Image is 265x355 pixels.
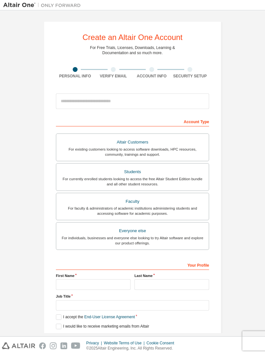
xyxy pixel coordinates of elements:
[104,340,146,346] div: Website Terms of Use
[60,167,205,176] div: Students
[56,116,209,126] div: Account Type
[60,226,205,235] div: Everyone else
[60,206,205,216] div: For faculty & administrators of academic institutions administering students and accessing softwa...
[39,342,46,349] img: facebook.svg
[56,324,149,329] label: I would like to receive marketing emails from Altair
[56,273,131,278] label: First Name
[86,340,104,346] div: Privacy
[171,74,209,79] div: Security Setup
[60,176,205,187] div: For currently enrolled students looking to access the free Altair Student Edition bundle and all ...
[3,2,84,8] img: Altair One
[56,260,209,270] div: Your Profile
[82,34,183,41] div: Create an Altair One Account
[86,346,178,351] p: © 2025 Altair Engineering, Inc. All Rights Reserved.
[84,315,135,319] a: End-User License Agreement
[60,342,67,349] img: linkedin.svg
[2,342,35,349] img: altair_logo.svg
[71,342,80,349] img: youtube.svg
[90,45,175,55] div: For Free Trials, Licenses, Downloads, Learning & Documentation and so much more.
[60,147,205,157] div: For existing customers looking to access software downloads, HPC resources, community, trainings ...
[50,342,57,349] img: instagram.svg
[56,294,209,299] label: Job Title
[94,74,133,79] div: Verify Email
[60,138,205,147] div: Altair Customers
[134,273,209,278] label: Last Name
[60,235,205,246] div: For individuals, businesses and everyone else looking to try Altair software and explore our prod...
[60,197,205,206] div: Faculty
[132,74,171,79] div: Account Info
[146,340,178,346] div: Cookie Consent
[56,74,94,79] div: Personal Info
[56,314,135,320] label: I accept the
